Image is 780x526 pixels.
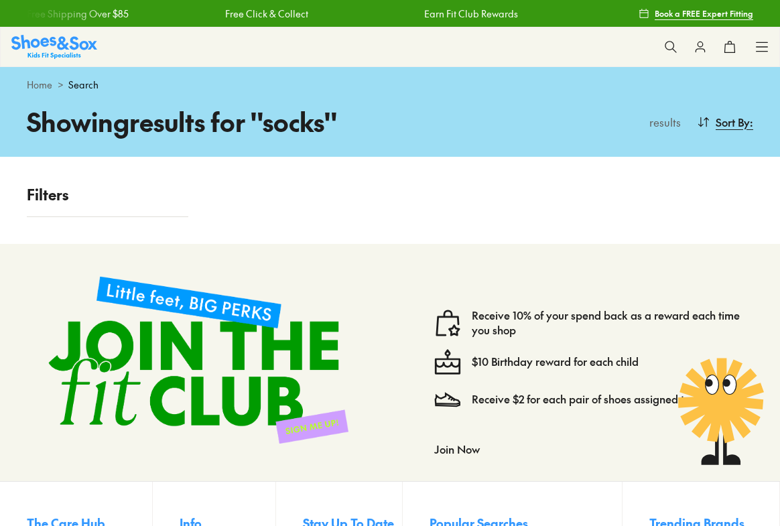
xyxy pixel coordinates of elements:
button: Join Now [434,434,480,464]
p: Filters [27,184,188,206]
a: Receive 10% of your spend back as a reward each time you shop [472,308,742,338]
img: cake--candle-birthday-event-special-sweet-cake-bake.svg [434,348,461,375]
a: Earn Fit Club Rewards [415,7,509,21]
span: Sort By [716,114,750,130]
img: sign-up-footer.png [27,255,370,465]
a: Free Shipping Over $85 [613,7,715,21]
a: Receive $2 for each pair of shoes assigned to a child [472,392,725,407]
span: Search [68,78,99,92]
a: Free Click & Collect [216,7,299,21]
span: : [750,114,753,130]
img: Vector_3098.svg [434,386,461,413]
a: Book a FREE Expert Fitting [639,1,753,25]
img: SNS_Logo_Responsive.svg [11,35,97,58]
img: vector1.svg [434,310,461,336]
div: > [27,78,753,92]
a: Home [27,78,52,92]
p: results [644,114,681,130]
h1: Showing results for " socks " [27,103,390,141]
a: $10 Birthday reward for each child [472,354,639,369]
a: Free Shipping Over $85 [17,7,119,21]
span: Book a FREE Expert Fitting [655,7,753,19]
a: Shoes & Sox [11,35,97,58]
button: Sort By: [697,107,753,137]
